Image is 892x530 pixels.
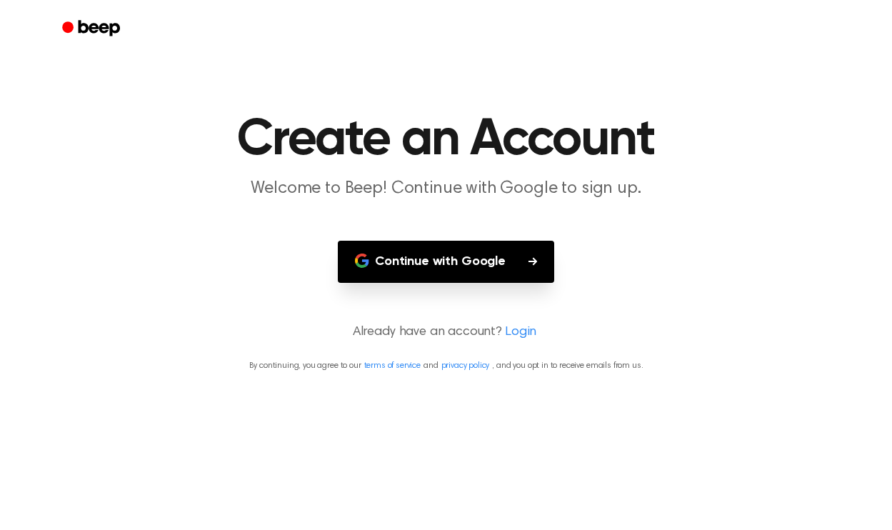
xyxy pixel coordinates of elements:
p: By continuing, you agree to our and , and you opt in to receive emails from us. [17,359,875,372]
a: Beep [52,15,133,43]
a: terms of service [364,361,421,370]
a: privacy policy [441,361,490,370]
button: Continue with Google [338,241,554,283]
p: Already have an account? [17,323,875,342]
h1: Create an Account [81,114,812,166]
a: Login [505,323,536,342]
p: Welcome to Beep! Continue with Google to sign up. [172,177,721,201]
